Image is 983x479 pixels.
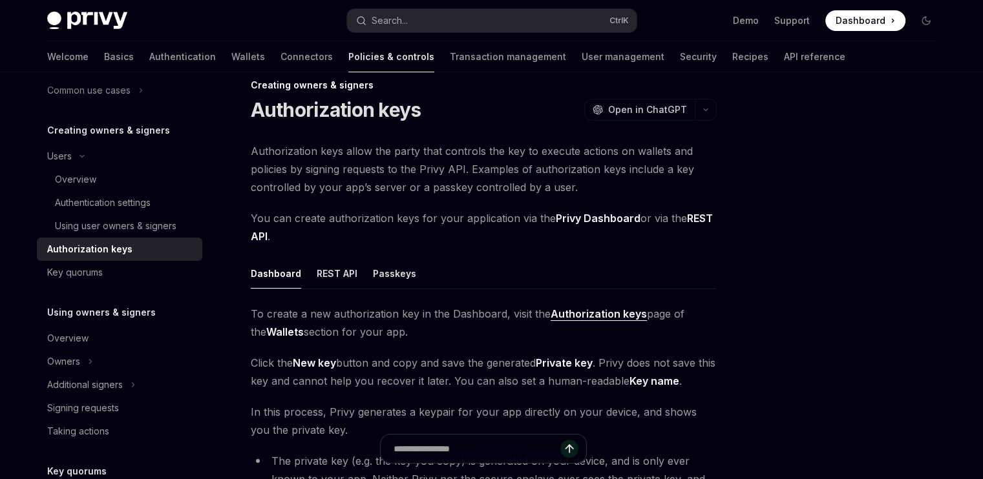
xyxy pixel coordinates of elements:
[55,195,151,210] div: Authentication settings
[251,142,717,196] span: Authorization keys allow the party that controls the key to execute actions on wallets and polici...
[732,41,768,72] a: Recipes
[37,191,202,214] a: Authentication settings
[293,356,336,369] strong: New key
[251,209,717,245] span: You can create authorization keys for your application via the or via the .
[37,214,202,238] a: Using user owners & signers
[266,325,304,338] strong: Wallets
[733,14,759,27] a: Demo
[47,241,132,257] div: Authorization keys
[680,41,717,72] a: Security
[37,168,202,191] a: Overview
[251,305,717,341] span: To create a new authorization key in the Dashboard, visit the page of the section for your app.
[37,238,202,261] a: Authorization keys
[47,305,156,320] h5: Using owners & signers
[609,15,629,26] span: Ctrl K
[373,258,416,289] button: Passkeys
[37,327,202,350] a: Overview
[629,374,679,387] strong: Key name
[317,258,357,289] button: REST API
[104,41,134,72] a: Basics
[784,41,845,72] a: API reference
[560,440,578,458] button: Send message
[825,10,905,31] a: Dashboard
[556,212,640,225] strong: Privy Dashboard
[774,14,810,27] a: Support
[47,41,89,72] a: Welcome
[47,423,109,439] div: Taking actions
[55,218,176,234] div: Using user owners & signers
[280,41,333,72] a: Connectors
[47,400,119,416] div: Signing requests
[37,420,202,443] a: Taking actions
[582,41,664,72] a: User management
[251,403,717,439] span: In this process, Privy generates a keypair for your app directly on your device, and shows you th...
[584,99,695,121] button: Open in ChatGPT
[47,12,127,30] img: dark logo
[47,377,123,392] div: Additional signers
[231,41,265,72] a: Wallets
[608,103,687,116] span: Open in ChatGPT
[551,307,647,320] strong: Authorization keys
[47,265,103,280] div: Key quorums
[37,396,202,420] a: Signing requests
[347,9,637,32] button: Search...CtrlK
[47,331,89,346] div: Overview
[251,79,717,92] div: Creating owners & signers
[916,10,936,31] button: Toggle dark mode
[251,98,421,121] h1: Authorization keys
[450,41,566,72] a: Transaction management
[47,354,80,369] div: Owners
[149,41,216,72] a: Authentication
[551,307,647,321] a: Authorization keys
[37,261,202,284] a: Key quorums
[47,464,107,479] h5: Key quorums
[348,41,434,72] a: Policies & controls
[55,172,96,187] div: Overview
[251,258,301,289] button: Dashboard
[536,356,593,369] strong: Private key
[47,148,72,164] div: Users
[47,123,170,138] h5: Creating owners & signers
[372,13,408,28] div: Search...
[836,14,885,27] span: Dashboard
[251,354,717,390] span: Click the button and copy and save the generated . Privy does not save this key and cannot help y...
